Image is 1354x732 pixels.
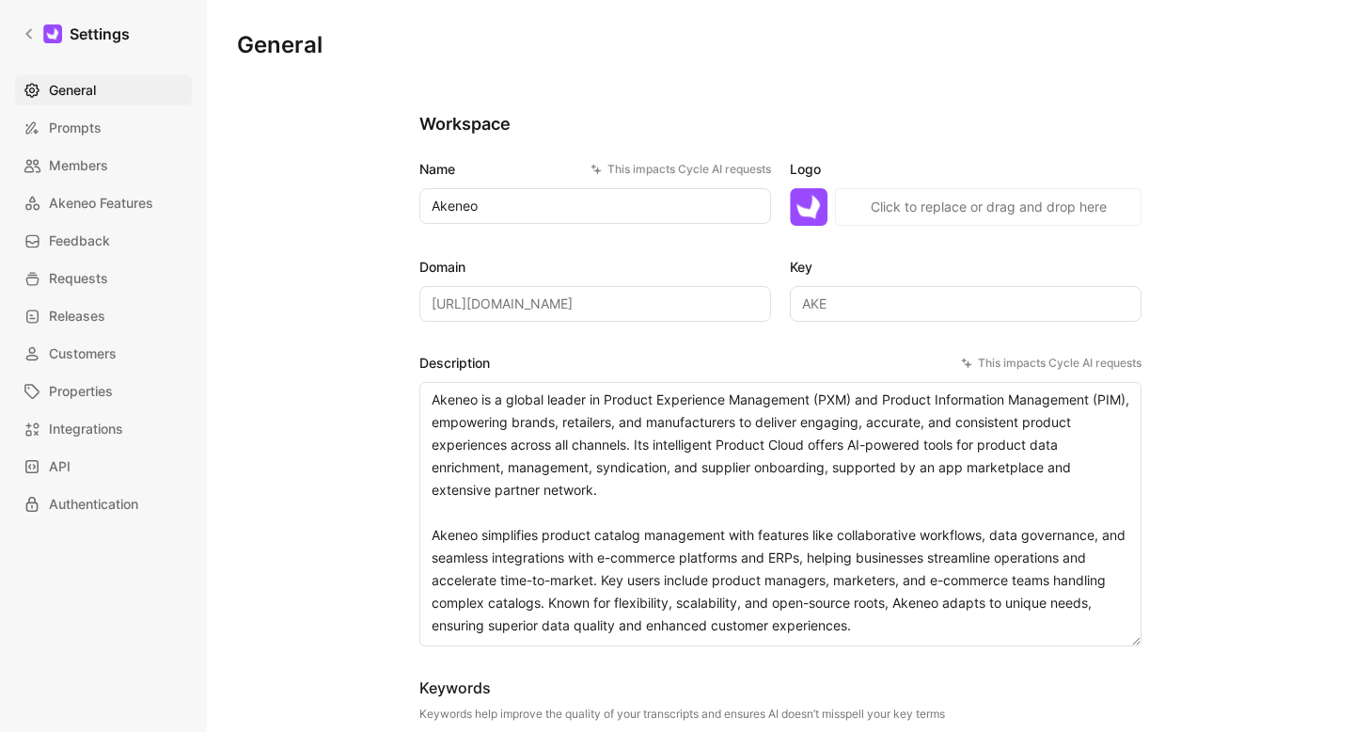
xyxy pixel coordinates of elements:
[15,263,192,294] a: Requests
[835,188,1141,226] button: Click to replace or drag and drop here
[49,192,153,215] span: Akeneo Features
[419,158,771,181] label: Name
[419,352,1141,374] label: Description
[419,676,945,699] div: Keywords
[15,301,192,331] a: Releases
[237,30,323,60] h1: General
[790,158,1141,181] label: Logo
[15,151,192,181] a: Members
[419,382,1141,646] textarea: Akeneo is a global leader in Product Experience Management (PXM) and Product Information Manageme...
[49,230,110,252] span: Feedback
[70,23,130,45] h1: Settings
[49,455,71,478] span: API
[15,226,192,256] a: Feedback
[49,342,117,365] span: Customers
[790,256,1141,278] label: Key
[15,113,192,143] a: Prompts
[15,376,192,406] a: Properties
[419,707,945,722] div: Keywords help improve the quality of your transcripts and ensures AI doesn’t misspell your key terms
[15,188,192,218] a: Akeneo Features
[419,286,771,322] input: Some placeholder
[15,339,192,369] a: Customers
[790,188,827,226] img: logo
[49,79,96,102] span: General
[15,75,192,105] a: General
[15,489,192,519] a: Authentication
[49,117,102,139] span: Prompts
[15,452,192,482] a: API
[49,493,138,516] span: Authentication
[961,354,1141,373] div: This impacts Cycle AI requests
[49,267,108,290] span: Requests
[15,15,137,53] a: Settings
[590,160,771,179] div: This impacts Cycle AI requests
[49,418,123,440] span: Integrations
[15,414,192,444] a: Integrations
[49,154,108,177] span: Members
[419,256,771,278] label: Domain
[49,380,113,403] span: Properties
[49,305,105,327] span: Releases
[419,113,1141,135] h2: Workspace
